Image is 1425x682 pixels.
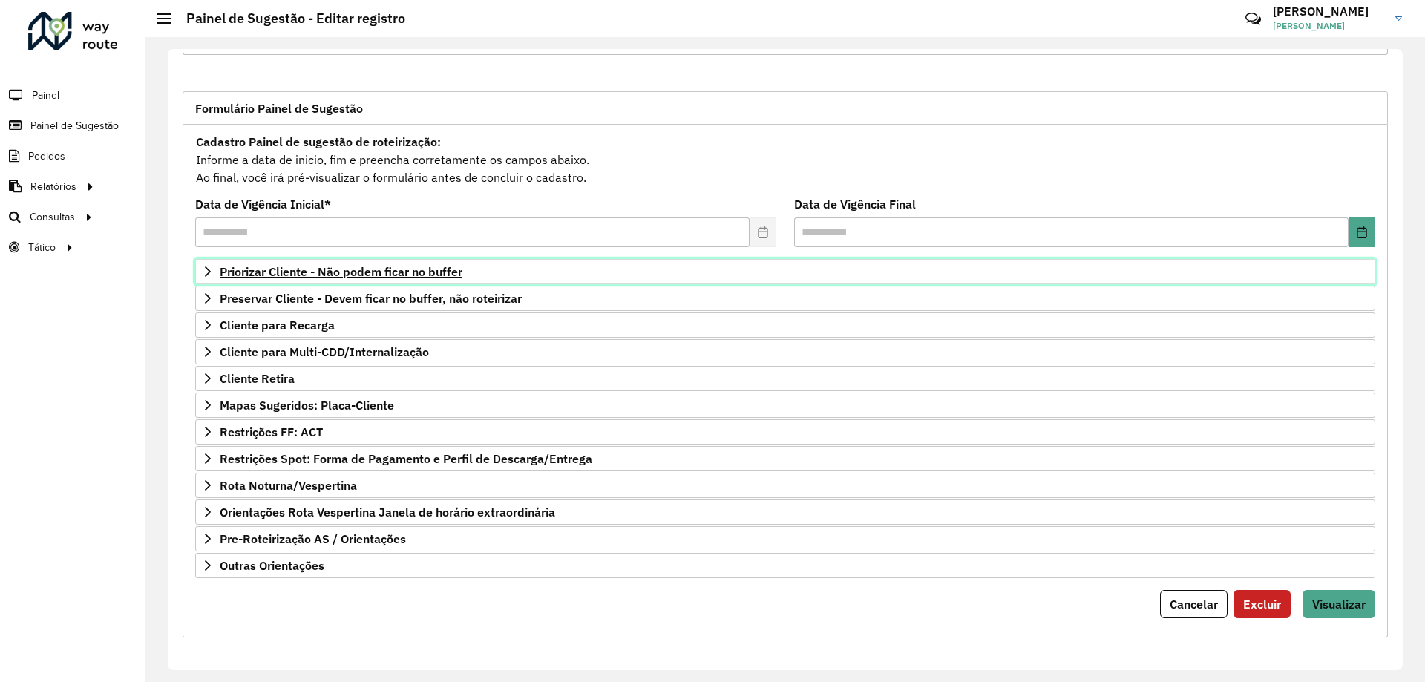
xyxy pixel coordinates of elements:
label: Data de Vigência Inicial [195,195,331,213]
span: [PERSON_NAME] [1273,19,1384,33]
div: Informe a data de inicio, fim e preencha corretamente os campos abaixo. Ao final, você irá pré-vi... [195,132,1375,187]
strong: Cadastro Painel de sugestão de roteirização: [196,134,441,149]
span: Relatórios [30,179,76,194]
span: Visualizar [1312,597,1366,611]
h2: Painel de Sugestão - Editar registro [171,10,405,27]
span: Restrições FF: ACT [220,426,323,438]
span: Mapas Sugeridos: Placa-Cliente [220,399,394,411]
a: Mapas Sugeridos: Placa-Cliente [195,393,1375,418]
a: Restrições Spot: Forma de Pagamento e Perfil de Descarga/Entrega [195,446,1375,471]
button: Choose Date [1349,217,1375,247]
span: Cliente para Recarga [220,319,335,331]
a: Rota Noturna/Vespertina [195,473,1375,498]
a: Contato Rápido [1237,3,1269,35]
span: Excluir [1243,597,1281,611]
span: Cancelar [1170,597,1218,611]
span: Consultas [30,209,75,225]
label: Data de Vigência Final [794,195,916,213]
span: Outras Orientações [220,560,324,571]
a: Outras Orientações [195,553,1375,578]
span: Painel de Sugestão [30,118,119,134]
a: Restrições FF: ACT [195,419,1375,445]
a: Pre-Roteirização AS / Orientações [195,526,1375,551]
a: Cliente Retira [195,366,1375,391]
span: Cliente Retira [220,373,295,384]
span: Orientações Rota Vespertina Janela de horário extraordinária [220,506,555,518]
span: Tático [28,240,56,255]
a: Orientações Rota Vespertina Janela de horário extraordinária [195,499,1375,525]
a: Cliente para Multi-CDD/Internalização [195,339,1375,364]
a: Preservar Cliente - Devem ficar no buffer, não roteirizar [195,286,1375,311]
span: Pedidos [28,148,65,164]
span: Painel [32,88,59,103]
span: Priorizar Cliente - Não podem ficar no buffer [220,266,462,278]
span: Preservar Cliente - Devem ficar no buffer, não roteirizar [220,292,522,304]
span: Pre-Roteirização AS / Orientações [220,533,406,545]
span: Formulário Painel de Sugestão [195,102,363,114]
button: Cancelar [1160,590,1228,618]
button: Visualizar [1303,590,1375,618]
a: Cliente para Recarga [195,312,1375,338]
button: Excluir [1234,590,1291,618]
span: Restrições Spot: Forma de Pagamento e Perfil de Descarga/Entrega [220,453,592,465]
h3: [PERSON_NAME] [1273,4,1384,19]
span: Rota Noturna/Vespertina [220,479,357,491]
a: Priorizar Cliente - Não podem ficar no buffer [195,259,1375,284]
span: Cliente para Multi-CDD/Internalização [220,346,429,358]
